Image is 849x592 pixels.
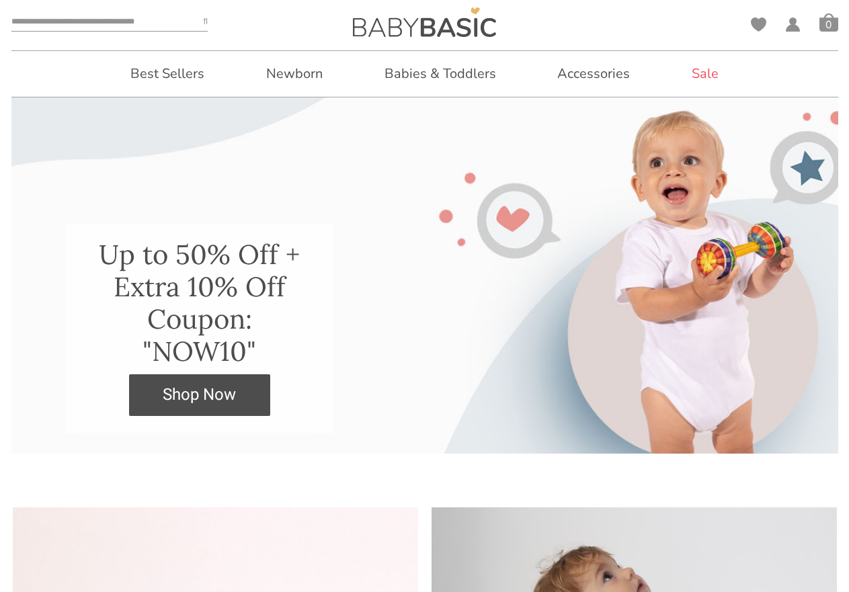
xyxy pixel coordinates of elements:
span: Cart [819,13,838,32]
a: Babies & Toddlers [364,51,516,97]
a: Sale [672,51,739,97]
a: Newborn [246,51,343,97]
a: Cart0 [819,13,838,32]
a: Accessories [537,51,650,97]
span: 0 [819,18,838,32]
span: My Account [785,17,801,36]
a: Wishlist [751,17,766,32]
span: Wishlist [751,17,766,36]
a: Shop Now [129,374,270,416]
a: My Account [785,17,801,32]
h3: Up to 50% Off + Extra 10% Off Coupon: "NOW10" [92,239,307,368]
span: Shop Now [163,374,236,416]
a: Best Sellers [110,51,225,97]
